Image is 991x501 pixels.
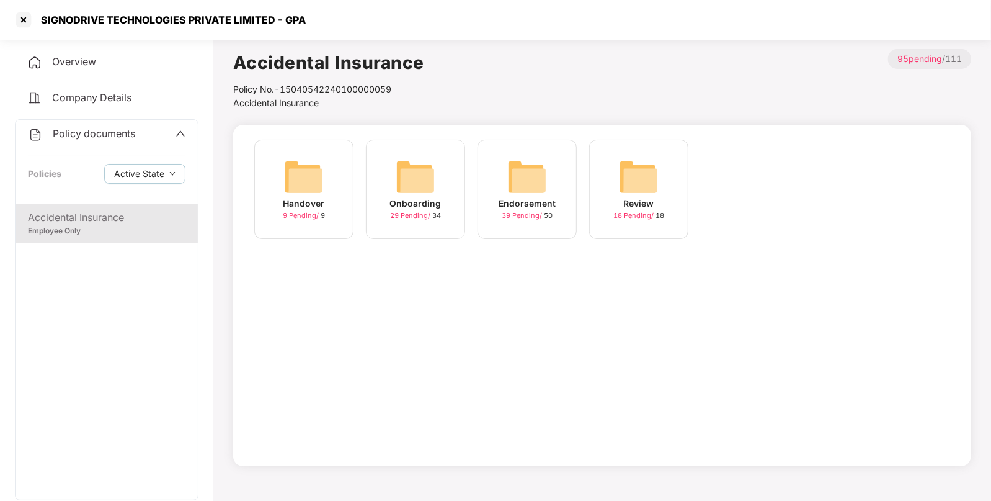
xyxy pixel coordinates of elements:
div: 50 [502,210,553,221]
img: svg+xml;base64,PHN2ZyB4bWxucz0iaHR0cDovL3d3dy53My5vcmcvMjAwMC9zdmciIHdpZHRoPSI2NCIgaGVpZ2h0PSI2NC... [507,157,547,197]
span: 9 Pending / [283,211,321,220]
span: down [169,171,176,178]
span: 95 pending [897,53,942,64]
span: up [176,129,185,138]
span: Active State [114,167,164,181]
span: 18 Pending / [613,211,655,220]
div: 18 [613,210,664,221]
div: Policy No.- 15040542240100000059 [233,83,424,96]
div: Handover [283,197,325,210]
div: Accidental Insurance [28,210,185,225]
div: Review [624,197,654,210]
div: Policies [28,167,61,181]
img: svg+xml;base64,PHN2ZyB4bWxucz0iaHR0cDovL3d3dy53My5vcmcvMjAwMC9zdmciIHdpZHRoPSI2NCIgaGVpZ2h0PSI2NC... [284,157,324,197]
img: svg+xml;base64,PHN2ZyB4bWxucz0iaHR0cDovL3d3dy53My5vcmcvMjAwMC9zdmciIHdpZHRoPSI2NCIgaGVpZ2h0PSI2NC... [619,157,659,197]
button: Active Statedown [104,164,185,184]
span: Company Details [52,91,131,104]
p: / 111 [888,49,971,69]
img: svg+xml;base64,PHN2ZyB4bWxucz0iaHR0cDovL3d3dy53My5vcmcvMjAwMC9zdmciIHdpZHRoPSIyNCIgaGVpZ2h0PSIyNC... [27,91,42,106]
span: Policy documents [53,127,135,140]
img: svg+xml;base64,PHN2ZyB4bWxucz0iaHR0cDovL3d3dy53My5vcmcvMjAwMC9zdmciIHdpZHRoPSIyNCIgaGVpZ2h0PSIyNC... [28,127,43,142]
h1: Accidental Insurance [233,49,424,76]
span: Overview [52,55,96,68]
div: Onboarding [390,197,442,210]
span: Accidental Insurance [233,97,319,108]
span: 29 Pending / [390,211,432,220]
div: 9 [283,210,325,221]
div: Employee Only [28,225,185,237]
img: svg+xml;base64,PHN2ZyB4bWxucz0iaHR0cDovL3d3dy53My5vcmcvMjAwMC9zdmciIHdpZHRoPSIyNCIgaGVpZ2h0PSIyNC... [27,55,42,70]
div: Endorsement [499,197,556,210]
div: SIGNODRIVE TECHNOLOGIES PRIVATE LIMITED - GPA [33,14,306,26]
div: 34 [390,210,441,221]
span: 39 Pending / [502,211,544,220]
img: svg+xml;base64,PHN2ZyB4bWxucz0iaHR0cDovL3d3dy53My5vcmcvMjAwMC9zdmciIHdpZHRoPSI2NCIgaGVpZ2h0PSI2NC... [396,157,435,197]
